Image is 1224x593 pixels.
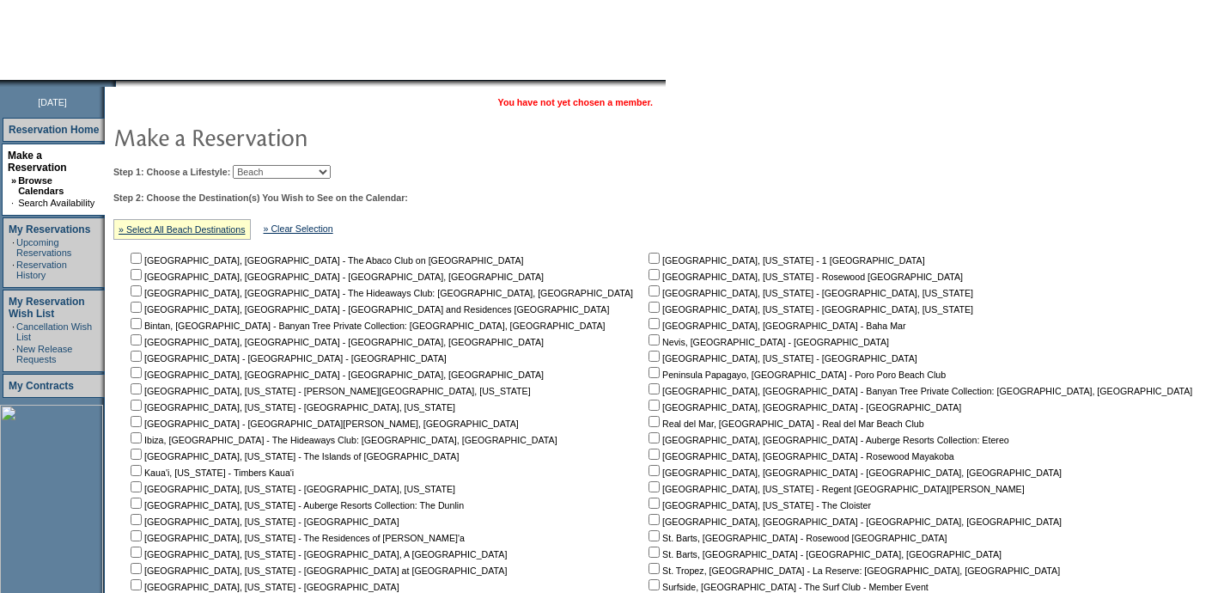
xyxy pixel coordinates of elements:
nobr: [GEOGRAPHIC_DATA], [US_STATE] - Rosewood [GEOGRAPHIC_DATA] [645,272,963,282]
a: » Select All Beach Destinations [119,224,246,235]
nobr: [GEOGRAPHIC_DATA], [GEOGRAPHIC_DATA] - The Abaco Club on [GEOGRAPHIC_DATA] [127,255,524,266]
nobr: Nevis, [GEOGRAPHIC_DATA] - [GEOGRAPHIC_DATA] [645,337,889,347]
nobr: St. Barts, [GEOGRAPHIC_DATA] - [GEOGRAPHIC_DATA], [GEOGRAPHIC_DATA] [645,549,1002,559]
a: Search Availability [18,198,94,208]
nobr: [GEOGRAPHIC_DATA], [US_STATE] - [GEOGRAPHIC_DATA], [US_STATE] [127,484,455,494]
span: [DATE] [38,97,67,107]
nobr: [GEOGRAPHIC_DATA], [US_STATE] - The Islands of [GEOGRAPHIC_DATA] [127,451,459,462]
nobr: [GEOGRAPHIC_DATA], [US_STATE] - [GEOGRAPHIC_DATA], [US_STATE] [645,304,973,315]
a: Cancellation Wish List [16,321,92,342]
nobr: [GEOGRAPHIC_DATA], [GEOGRAPHIC_DATA] - [GEOGRAPHIC_DATA], [GEOGRAPHIC_DATA] [127,370,544,380]
nobr: [GEOGRAPHIC_DATA], [US_STATE] - [PERSON_NAME][GEOGRAPHIC_DATA], [US_STATE] [127,386,531,396]
a: Upcoming Reservations [16,237,71,258]
nobr: [GEOGRAPHIC_DATA], [GEOGRAPHIC_DATA] - Baha Mar [645,321,905,331]
a: Reservation Home [9,124,99,136]
nobr: [GEOGRAPHIC_DATA] - [GEOGRAPHIC_DATA] - [GEOGRAPHIC_DATA] [127,353,447,364]
nobr: [GEOGRAPHIC_DATA], [GEOGRAPHIC_DATA] - [GEOGRAPHIC_DATA], [GEOGRAPHIC_DATA] [127,337,544,347]
nobr: St. Barts, [GEOGRAPHIC_DATA] - Rosewood [GEOGRAPHIC_DATA] [645,533,947,543]
nobr: Kaua'i, [US_STATE] - Timbers Kaua'i [127,468,294,478]
b: Step 2: Choose the Destination(s) You Wish to See on the Calendar: [113,193,408,203]
nobr: St. Tropez, [GEOGRAPHIC_DATA] - La Reserve: [GEOGRAPHIC_DATA], [GEOGRAPHIC_DATA] [645,565,1060,576]
img: promoShadowLeftCorner.gif [110,80,116,87]
td: · [12,344,15,364]
nobr: [GEOGRAPHIC_DATA], [US_STATE] - The Residences of [PERSON_NAME]'a [127,533,465,543]
nobr: [GEOGRAPHIC_DATA] - [GEOGRAPHIC_DATA][PERSON_NAME], [GEOGRAPHIC_DATA] [127,419,519,429]
nobr: Ibiza, [GEOGRAPHIC_DATA] - The Hideaways Club: [GEOGRAPHIC_DATA], [GEOGRAPHIC_DATA] [127,435,557,445]
a: » Clear Selection [264,223,333,234]
nobr: [GEOGRAPHIC_DATA], [US_STATE] - [GEOGRAPHIC_DATA] [127,517,399,527]
a: My Contracts [9,380,74,392]
nobr: [GEOGRAPHIC_DATA], [US_STATE] - Regent [GEOGRAPHIC_DATA][PERSON_NAME] [645,484,1025,494]
nobr: Surfside, [GEOGRAPHIC_DATA] - The Surf Club - Member Event [645,582,929,592]
a: Reservation History [16,260,67,280]
nobr: [GEOGRAPHIC_DATA], [US_STATE] - [GEOGRAPHIC_DATA] [127,582,399,592]
nobr: [GEOGRAPHIC_DATA], [GEOGRAPHIC_DATA] - [GEOGRAPHIC_DATA], [GEOGRAPHIC_DATA] [645,468,1062,478]
nobr: [GEOGRAPHIC_DATA], [US_STATE] - [GEOGRAPHIC_DATA] at [GEOGRAPHIC_DATA] [127,565,507,576]
nobr: [GEOGRAPHIC_DATA], [US_STATE] - Auberge Resorts Collection: The Dunlin [127,500,464,510]
b: Step 1: Choose a Lifestyle: [113,167,230,177]
nobr: [GEOGRAPHIC_DATA], [GEOGRAPHIC_DATA] - Auberge Resorts Collection: Etereo [645,435,1009,445]
a: New Release Requests [16,344,72,364]
a: Browse Calendars [18,175,64,196]
td: · [12,321,15,342]
img: blank.gif [116,80,118,87]
img: pgTtlMakeReservation.gif [113,119,457,154]
a: My Reservations [9,223,90,235]
nobr: [GEOGRAPHIC_DATA], [GEOGRAPHIC_DATA] - [GEOGRAPHIC_DATA], [GEOGRAPHIC_DATA] [645,517,1062,527]
a: Make a Reservation [8,150,67,174]
nobr: [GEOGRAPHIC_DATA], [US_STATE] - [GEOGRAPHIC_DATA], A [GEOGRAPHIC_DATA] [127,549,507,559]
nobr: [GEOGRAPHIC_DATA], [GEOGRAPHIC_DATA] - Banyan Tree Private Collection: [GEOGRAPHIC_DATA], [GEOGRA... [645,386,1192,396]
nobr: [GEOGRAPHIC_DATA], [GEOGRAPHIC_DATA] - The Hideaways Club: [GEOGRAPHIC_DATA], [GEOGRAPHIC_DATA] [127,288,633,298]
nobr: [GEOGRAPHIC_DATA], [GEOGRAPHIC_DATA] - Rosewood Mayakoba [645,451,954,462]
b: » [11,175,16,186]
td: · [12,237,15,258]
nobr: [GEOGRAPHIC_DATA], [US_STATE] - [GEOGRAPHIC_DATA], [US_STATE] [127,402,455,413]
nobr: [GEOGRAPHIC_DATA], [US_STATE] - [GEOGRAPHIC_DATA], [US_STATE] [645,288,973,298]
nobr: Real del Mar, [GEOGRAPHIC_DATA] - Real del Mar Beach Club [645,419,924,429]
nobr: [GEOGRAPHIC_DATA], [GEOGRAPHIC_DATA] - [GEOGRAPHIC_DATA] [645,402,961,413]
a: My Reservation Wish List [9,296,85,320]
nobr: [GEOGRAPHIC_DATA], [US_STATE] - The Cloister [645,500,871,510]
nobr: Peninsula Papagayo, [GEOGRAPHIC_DATA] - Poro Poro Beach Club [645,370,946,380]
td: · [12,260,15,280]
nobr: [GEOGRAPHIC_DATA], [US_STATE] - [GEOGRAPHIC_DATA] [645,353,917,364]
nobr: Bintan, [GEOGRAPHIC_DATA] - Banyan Tree Private Collection: [GEOGRAPHIC_DATA], [GEOGRAPHIC_DATA] [127,321,606,331]
nobr: [GEOGRAPHIC_DATA], [GEOGRAPHIC_DATA] - [GEOGRAPHIC_DATA] and Residences [GEOGRAPHIC_DATA] [127,304,609,315]
nobr: [GEOGRAPHIC_DATA], [US_STATE] - 1 [GEOGRAPHIC_DATA] [645,255,925,266]
nobr: [GEOGRAPHIC_DATA], [GEOGRAPHIC_DATA] - [GEOGRAPHIC_DATA], [GEOGRAPHIC_DATA] [127,272,544,282]
td: · [11,198,16,208]
span: You have not yet chosen a member. [498,97,653,107]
